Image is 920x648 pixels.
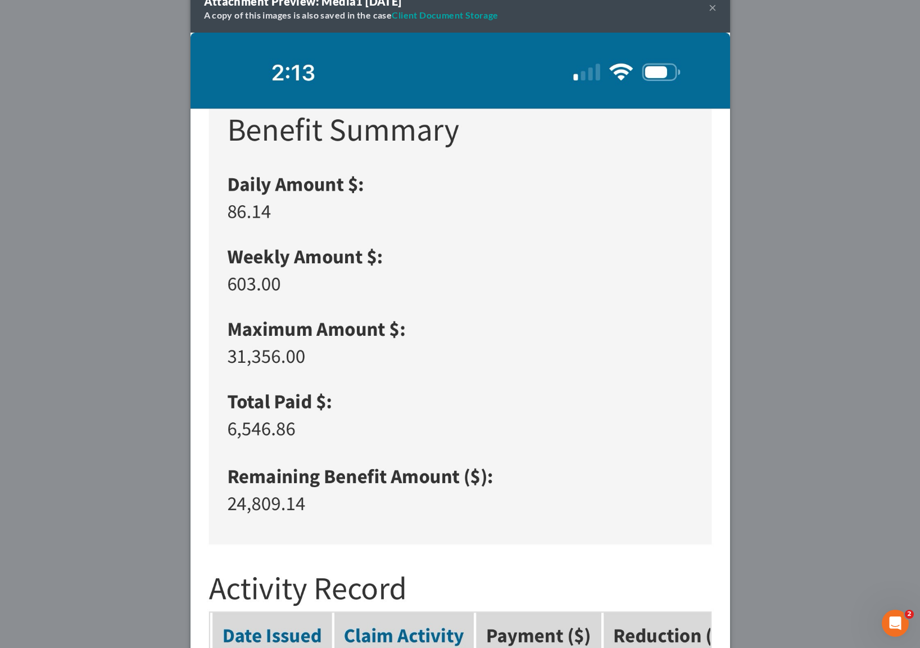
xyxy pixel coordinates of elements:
[204,9,498,21] div: A copy of this images is also saved in the case
[392,10,498,20] a: Client Document Storage
[709,1,717,14] button: ×
[882,610,909,637] iframe: Intercom live chat
[905,610,914,619] span: 2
